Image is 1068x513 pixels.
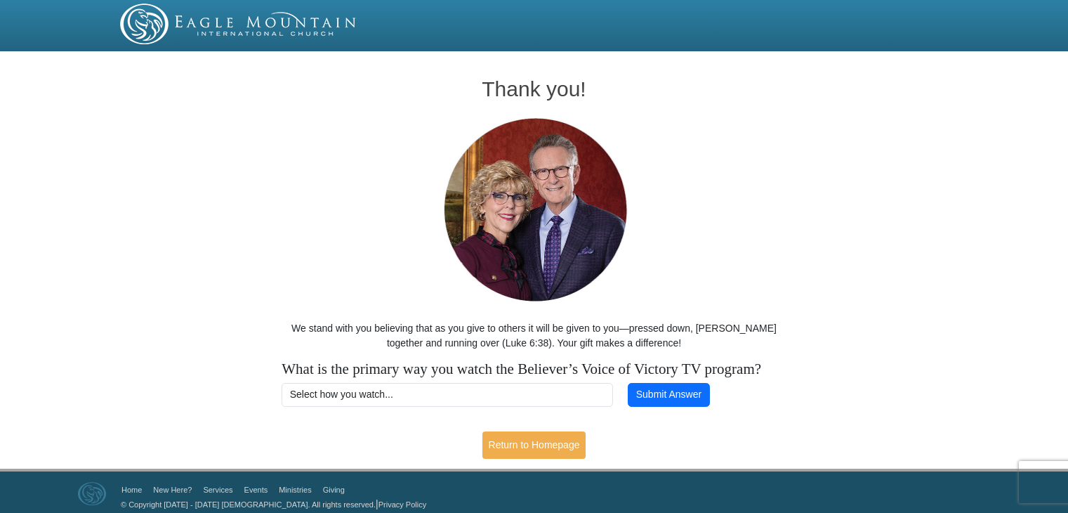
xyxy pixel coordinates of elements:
a: Giving [323,486,345,494]
img: Eagle Mountain International Church [78,482,106,506]
a: Events [244,486,268,494]
h1: Thank you! [275,77,794,100]
a: Return to Homepage [482,431,586,459]
h4: What is the primary way you watch the Believer’s Voice of Victory TV program? [282,361,786,378]
a: Services [203,486,232,494]
p: | [116,497,426,512]
a: New Here? [153,486,192,494]
a: Privacy Policy [378,500,426,509]
a: Ministries [279,486,311,494]
a: © Copyright [DATE] - [DATE] [DEMOGRAPHIC_DATA]. All rights reserved. [121,500,376,509]
a: Home [121,486,142,494]
img: EMIC [120,4,357,44]
img: Pastors George and Terri Pearsons [430,114,638,307]
p: We stand with you believing that as you give to others it will be given to you—pressed down, [PER... [275,321,794,351]
button: Submit Answer [628,383,709,407]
